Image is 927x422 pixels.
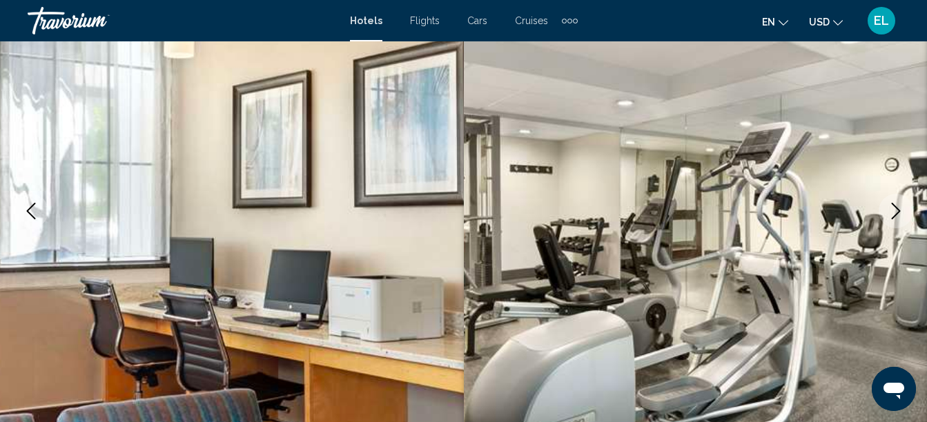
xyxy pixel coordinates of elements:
[809,17,830,28] span: USD
[762,12,788,32] button: Change language
[872,367,916,411] iframe: Button to launch messaging window
[410,15,440,26] a: Flights
[879,194,913,228] button: Next image
[762,17,775,28] span: en
[809,12,843,32] button: Change currency
[863,6,899,35] button: User Menu
[28,7,336,34] a: Travorium
[467,15,487,26] a: Cars
[874,14,889,28] span: EL
[350,15,382,26] a: Hotels
[14,194,48,228] button: Previous image
[562,10,578,32] button: Extra navigation items
[515,15,548,26] a: Cruises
